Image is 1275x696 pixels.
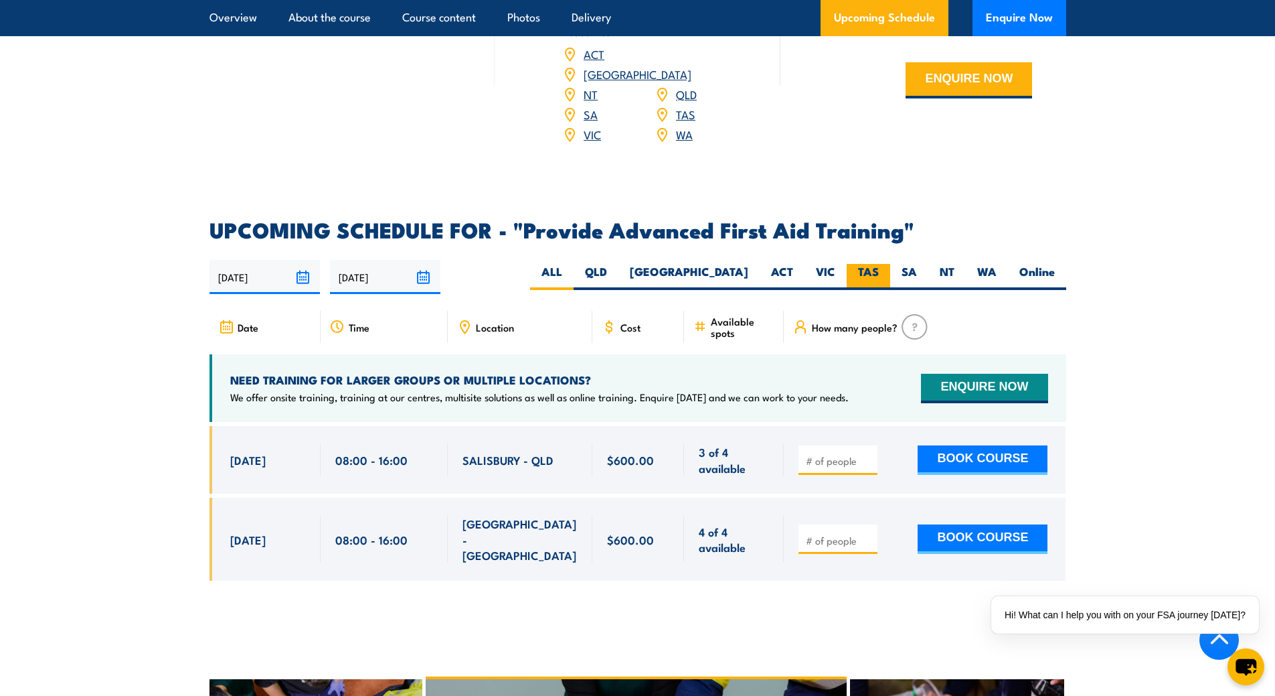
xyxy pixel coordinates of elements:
button: ENQUIRE NOW [906,62,1032,98]
label: VIC [804,264,847,290]
label: ALL [530,264,574,290]
a: ACT [584,46,604,62]
span: Cost [620,322,641,333]
input: # of people [806,534,873,547]
a: [GEOGRAPHIC_DATA] [584,66,691,82]
button: BOOK COURSE [918,445,1047,475]
p: We offer onsite training, training at our centres, multisite solutions as well as online training... [230,391,849,404]
button: chat-button [1227,648,1264,685]
span: Location [476,322,514,333]
a: VIC [584,126,601,142]
input: To date [330,260,440,294]
span: 08:00 - 16:00 [335,532,408,547]
div: Hi! What can I help you with on your FSA journey [DATE]? [991,596,1259,634]
span: 08:00 - 16:00 [335,452,408,468]
button: ENQUIRE NOW [921,374,1047,403]
label: ACT [760,264,804,290]
span: $600.00 [607,452,654,468]
span: [DATE] [230,452,266,468]
span: [GEOGRAPHIC_DATA] - [GEOGRAPHIC_DATA] [462,516,578,563]
span: Date [238,322,258,333]
input: # of people [806,454,873,468]
label: NT [928,264,966,290]
a: NT [584,86,598,102]
span: $600.00 [607,532,654,547]
span: SALISBURY - QLD [462,452,554,468]
input: From date [209,260,320,294]
h2: UPCOMING SCHEDULE FOR - "Provide Advanced First Aid Training" [209,220,1066,238]
span: Available spots [711,316,774,338]
a: SA [584,106,598,122]
span: Time [349,322,369,333]
label: TAS [847,264,890,290]
label: SA [890,264,928,290]
span: How many people? [812,322,898,333]
a: WA [676,126,693,142]
button: BOOK COURSE [918,525,1047,554]
label: [GEOGRAPHIC_DATA] [618,264,760,290]
h4: NEED TRAINING FOR LARGER GROUPS OR MULTIPLE LOCATIONS? [230,372,849,387]
a: QLD [676,86,697,102]
span: 3 of 4 available [699,444,769,476]
label: Online [1008,264,1066,290]
span: 4 of 4 available [699,524,769,555]
label: WA [966,264,1008,290]
label: QLD [574,264,618,290]
a: TAS [676,106,695,122]
span: [DATE] [230,532,266,547]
